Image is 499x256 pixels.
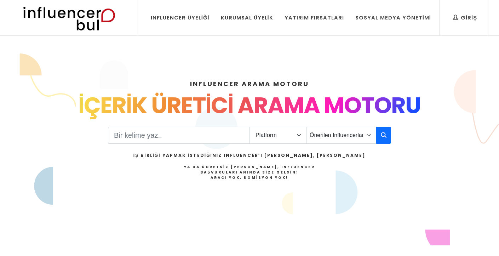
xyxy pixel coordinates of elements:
div: Yatırım Fırsatları [285,14,344,22]
h4: Ya da Ücretsiz [PERSON_NAME], Influencer Başvuruları Anında Size Gelsin! [133,164,366,180]
h2: İş Birliği Yapmak İstediğiniz Influencer’ı [PERSON_NAME], [PERSON_NAME] [133,152,366,159]
div: Sosyal Medya Yönetimi [355,14,431,22]
div: Influencer Üyeliği [151,14,210,22]
div: Giriş [453,14,477,22]
div: İÇERİK ÜRETİCİ ARAMA MOTORU [20,89,479,123]
strong: Aracı Yok, Komisyon Yok! [211,175,288,180]
input: Search [108,127,250,144]
h4: INFLUENCER ARAMA MOTORU [20,79,479,89]
div: Kurumsal Üyelik [221,14,273,22]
